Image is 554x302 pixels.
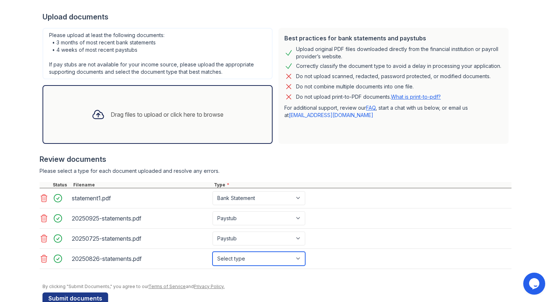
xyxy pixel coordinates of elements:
[111,110,224,119] div: Drag files to upload or click here to browse
[43,12,511,22] div: Upload documents
[296,93,441,101] p: Do not upload print-to-PDF documents.
[72,233,210,244] div: 20250725-statements.pdf
[43,28,273,79] div: Please upload at least the following documents: • 3 months of most recent bank statements • 4 wee...
[51,182,72,188] div: Status
[296,72,491,81] div: Do not upload scanned, redacted, password protected, or modified documents.
[72,253,210,265] div: 20250826-statements.pdf
[72,212,210,224] div: 20250925-statements.pdf
[72,182,213,188] div: Filename
[289,112,373,118] a: [EMAIL_ADDRESS][DOMAIN_NAME]
[296,62,501,70] div: Correctly classify the document type to avoid a delay in processing your application.
[213,182,511,188] div: Type
[523,273,547,295] iframe: chat widget
[40,167,511,175] div: Please select a type for each document uploaded and resolve any errors.
[148,284,186,289] a: Terms of Service
[40,154,511,164] div: Review documents
[296,82,414,91] div: Do not combine multiple documents into one file.
[284,34,503,43] div: Best practices for bank statements and paystubs
[284,104,503,119] p: For additional support, review our , start a chat with us below, or email us at
[296,46,503,60] div: Upload original PDF files downloaded directly from the financial institution or payroll provider’...
[72,192,210,204] div: statement1.pdf
[391,94,441,100] a: What is print-to-pdf?
[366,105,376,111] a: FAQ
[43,284,511,290] div: By clicking "Submit Documents," you agree to our and
[194,284,225,289] a: Privacy Policy.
